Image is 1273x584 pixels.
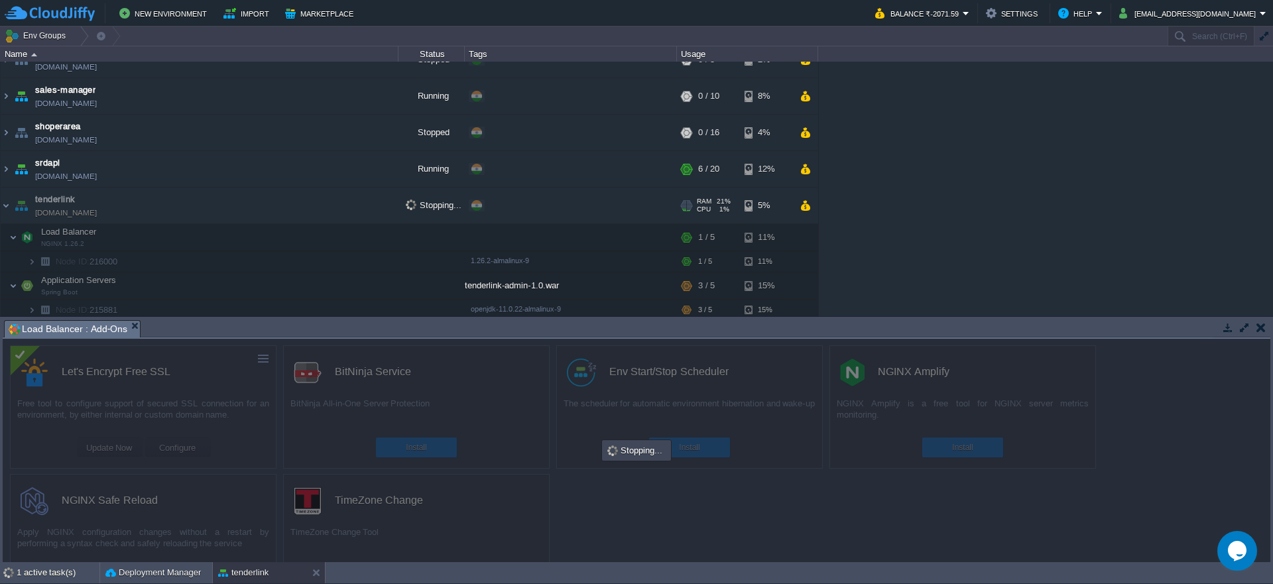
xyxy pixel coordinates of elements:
[12,78,30,114] img: AMDAwAAAACH5BAEAAAAALAAAAAABAAEAAAICRAEAOw==
[698,78,719,114] div: 0 / 10
[35,156,60,170] a: srdapl
[9,272,17,299] img: AMDAwAAAACH5BAEAAAAALAAAAAABAAEAAAICRAEAOw==
[698,251,712,272] div: 1 / 5
[1119,5,1260,21] button: [EMAIL_ADDRESS][DOMAIN_NAME]
[105,566,201,579] button: Deployment Manager
[35,206,97,219] a: [DOMAIN_NAME]
[745,78,788,114] div: 8%
[698,300,712,320] div: 3 / 5
[40,274,118,286] span: Application Servers
[698,115,719,150] div: 0 / 16
[35,193,76,206] a: tenderlink
[12,151,30,187] img: AMDAwAAAACH5BAEAAAAALAAAAAABAAEAAAICRAEAOw==
[41,240,84,248] span: NGINX 1.26.2
[1,46,398,62] div: Name
[17,562,99,583] div: 1 active task(s)
[698,272,715,299] div: 3 / 5
[218,566,269,579] button: tenderlink
[5,5,95,22] img: CloudJiffy
[986,5,1042,21] button: Settings
[678,46,818,62] div: Usage
[465,272,677,299] div: tenderlink-admin-1.0.war
[40,226,98,237] span: Load Balancer
[698,151,719,187] div: 6 / 20
[35,60,97,74] a: [DOMAIN_NAME]
[471,257,529,264] span: 1.26.2-almalinux-9
[54,256,119,267] span: 216000
[465,46,676,62] div: Tags
[56,305,90,315] span: Node ID:
[697,198,711,205] span: RAM
[745,251,788,272] div: 11%
[41,288,78,296] span: Spring Boot
[12,188,30,223] img: AMDAwAAAACH5BAEAAAAALAAAAAABAAEAAAICRAEAOw==
[18,224,36,251] img: AMDAwAAAACH5BAEAAAAALAAAAAABAAEAAAICRAEAOw==
[35,133,97,146] a: [DOMAIN_NAME]
[35,84,95,97] a: sales-manager
[745,272,788,299] div: 15%
[398,115,465,150] div: Stopped
[745,224,788,251] div: 11%
[40,227,98,237] a: Load BalancerNGINX 1.26.2
[698,224,715,251] div: 1 / 5
[28,251,36,272] img: AMDAwAAAACH5BAEAAAAALAAAAAABAAEAAAICRAEAOw==
[31,53,37,56] img: AMDAwAAAACH5BAEAAAAALAAAAAABAAEAAAICRAEAOw==
[285,5,357,21] button: Marketplace
[40,275,118,285] a: Application ServersSpring Boot
[1,115,11,150] img: AMDAwAAAACH5BAEAAAAALAAAAAABAAEAAAICRAEAOw==
[603,441,670,459] div: Stopping...
[56,257,90,266] span: Node ID:
[717,198,731,205] span: 21%
[1,78,11,114] img: AMDAwAAAACH5BAEAAAAALAAAAAABAAEAAAICRAEAOw==
[745,115,788,150] div: 4%
[5,27,70,45] button: Env Groups
[36,300,54,320] img: AMDAwAAAACH5BAEAAAAALAAAAAABAAEAAAICRAEAOw==
[745,151,788,187] div: 12%
[18,272,36,299] img: AMDAwAAAACH5BAEAAAAALAAAAAABAAEAAAICRAEAOw==
[9,321,127,337] span: Load Balancer : Add-Ons
[54,256,119,267] a: Node ID:216000
[28,300,36,320] img: AMDAwAAAACH5BAEAAAAALAAAAAABAAEAAAICRAEAOw==
[875,5,963,21] button: Balance ₹-2071.59
[406,200,461,210] span: Stopping...
[745,300,788,320] div: 15%
[1,188,11,223] img: AMDAwAAAACH5BAEAAAAALAAAAAABAAEAAAICRAEAOw==
[697,205,711,213] span: CPU
[398,78,465,114] div: Running
[1058,5,1096,21] button: Help
[35,170,97,183] a: [DOMAIN_NAME]
[54,304,119,316] span: 215881
[399,46,464,62] div: Status
[119,5,211,21] button: New Environment
[12,115,30,150] img: AMDAwAAAACH5BAEAAAAALAAAAAABAAEAAAICRAEAOw==
[398,151,465,187] div: Running
[54,304,119,316] a: Node ID:215881
[35,120,81,133] a: shoperarea
[35,97,97,110] a: [DOMAIN_NAME]
[471,305,561,313] span: openjdk-11.0.22-almalinux-9
[223,5,273,21] button: Import
[36,251,54,272] img: AMDAwAAAACH5BAEAAAAALAAAAAABAAEAAAICRAEAOw==
[1217,531,1260,571] iframe: chat widget
[716,205,729,213] span: 1%
[1,151,11,187] img: AMDAwAAAACH5BAEAAAAALAAAAAABAAEAAAICRAEAOw==
[9,224,17,251] img: AMDAwAAAACH5BAEAAAAALAAAAAABAAEAAAICRAEAOw==
[745,188,788,223] div: 5%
